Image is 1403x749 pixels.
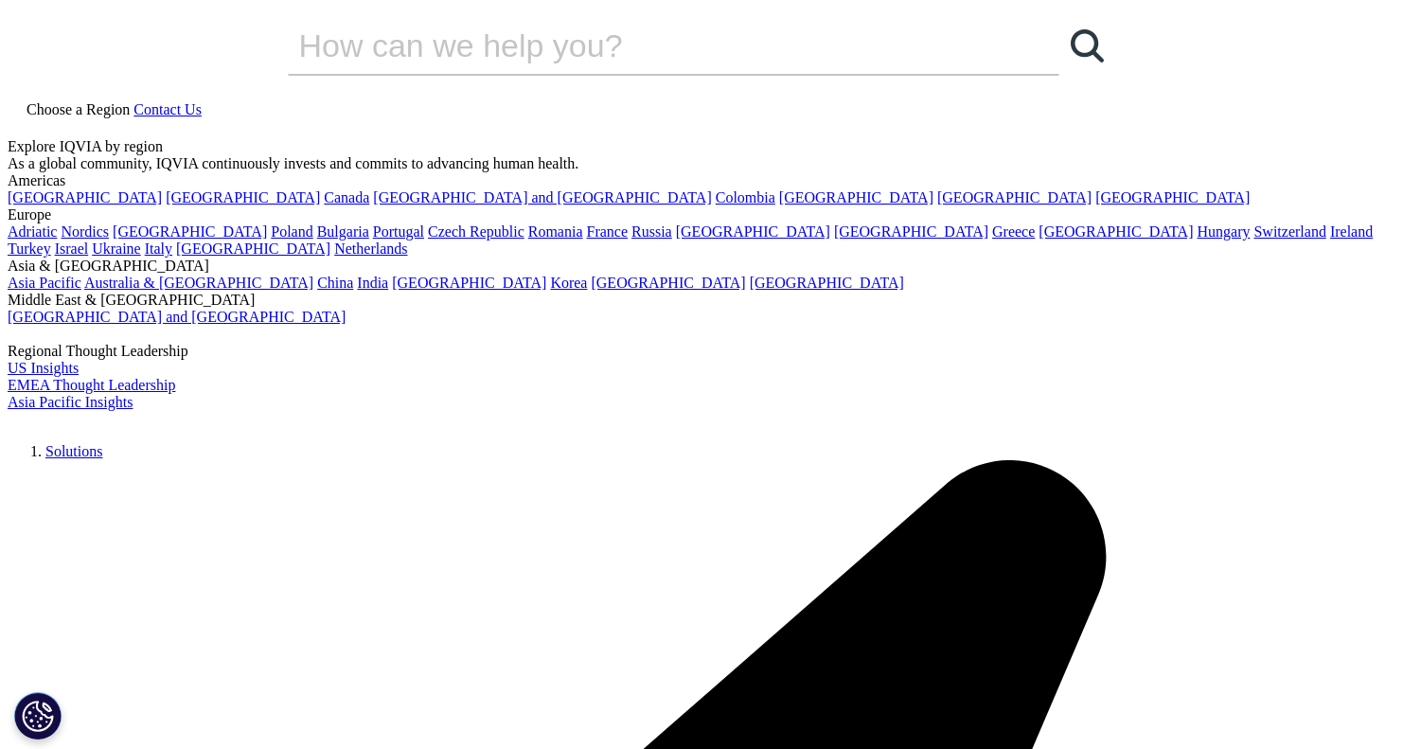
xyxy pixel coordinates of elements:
[145,241,172,257] a: Italy
[55,241,89,257] a: Israel
[8,189,162,205] a: [GEOGRAPHIC_DATA]
[8,292,1395,309] div: Middle East & [GEOGRAPHIC_DATA]
[937,189,1092,205] a: [GEOGRAPHIC_DATA]
[166,189,320,205] a: [GEOGRAPHIC_DATA]
[334,241,407,257] a: Netherlands
[176,241,330,257] a: [GEOGRAPHIC_DATA]
[779,189,933,205] a: [GEOGRAPHIC_DATA]
[271,223,312,240] a: Poland
[550,275,587,291] a: Korea
[8,172,1395,189] div: Americas
[8,138,1395,155] div: Explore IQVIA by region
[528,223,583,240] a: Romania
[92,241,141,257] a: Ukraine
[676,223,830,240] a: [GEOGRAPHIC_DATA]
[1071,29,1104,62] svg: Search
[8,360,79,376] a: US Insights
[8,223,57,240] a: Adriatic
[8,343,1395,360] div: Regional Thought Leadership
[133,101,202,117] a: Contact Us
[8,394,133,410] a: Asia Pacific Insights
[750,275,904,291] a: [GEOGRAPHIC_DATA]
[317,275,353,291] a: China
[84,275,313,291] a: Australia & [GEOGRAPHIC_DATA]
[373,223,424,240] a: Portugal
[8,206,1395,223] div: Europe
[392,275,546,291] a: [GEOGRAPHIC_DATA]
[428,223,524,240] a: Czech Republic
[8,275,81,291] a: Asia Pacific
[8,377,175,393] a: EMEA Thought Leadership
[357,275,388,291] a: India
[1059,17,1116,74] a: Search
[631,223,672,240] a: Russia
[27,101,130,117] span: Choose a Region
[113,223,267,240] a: [GEOGRAPHIC_DATA]
[8,309,346,325] a: [GEOGRAPHIC_DATA] and [GEOGRAPHIC_DATA]
[587,223,629,240] a: France
[8,241,51,257] a: Turkey
[1330,223,1373,240] a: Ireland
[1253,223,1325,240] a: Switzerland
[1095,189,1250,205] a: [GEOGRAPHIC_DATA]
[45,443,102,459] a: Solutions
[834,223,988,240] a: [GEOGRAPHIC_DATA]
[324,189,369,205] a: Canada
[716,189,775,205] a: Colombia
[8,258,1395,275] div: Asia & [GEOGRAPHIC_DATA]
[317,223,369,240] a: Bulgaria
[288,17,1005,74] input: Search
[8,155,1395,172] div: As a global community, IQVIA continuously invests and commits to advancing human health.
[61,223,109,240] a: Nordics
[14,692,62,740] button: Cookies Settings
[992,223,1035,240] a: Greece
[373,189,711,205] a: [GEOGRAPHIC_DATA] and [GEOGRAPHIC_DATA]
[1039,223,1193,240] a: [GEOGRAPHIC_DATA]
[1197,223,1250,240] a: Hungary
[591,275,745,291] a: [GEOGRAPHIC_DATA]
